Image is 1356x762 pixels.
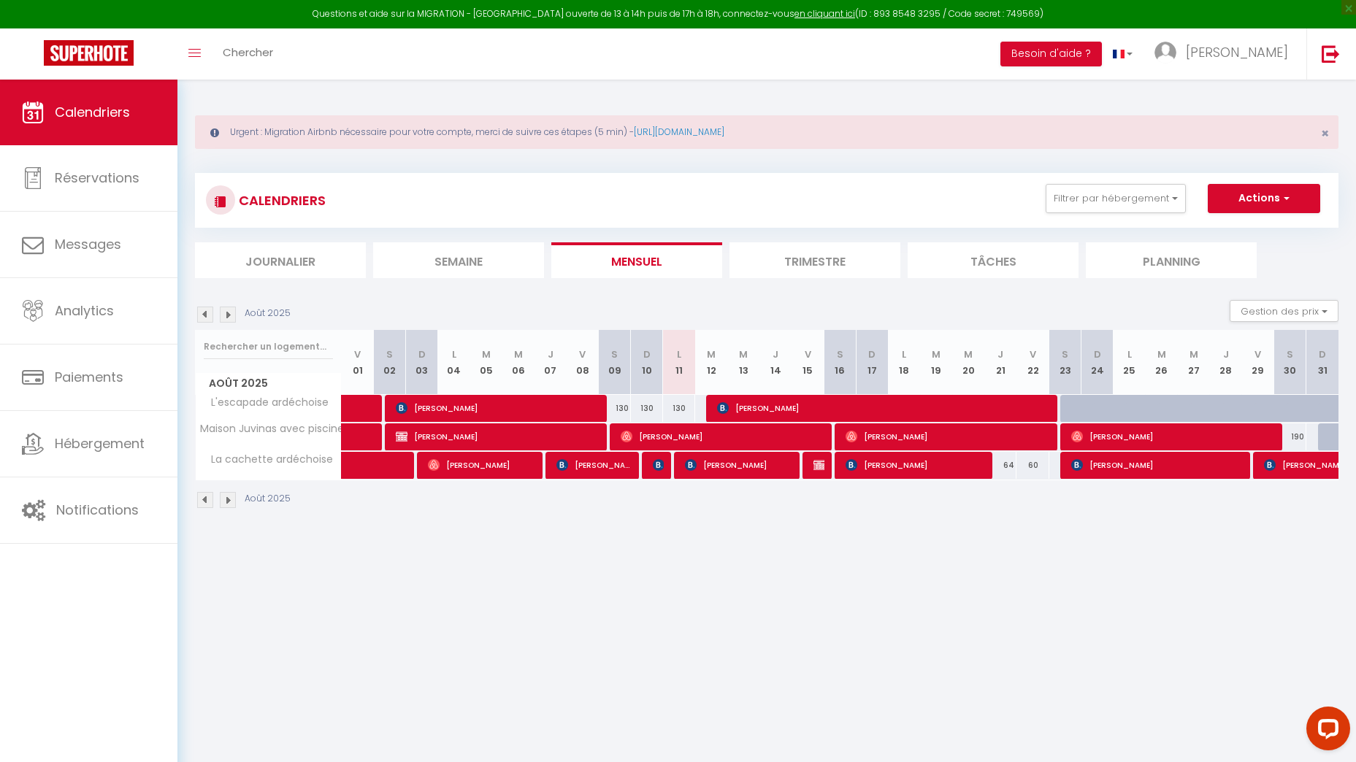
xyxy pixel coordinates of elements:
[1154,42,1176,64] img: ...
[428,451,535,479] span: [PERSON_NAME]
[1046,184,1186,213] button: Filtrer par hébergement
[195,115,1338,149] div: Urgent : Migration Airbnb nécessaire pour votre compte, merci de suivre ces étapes (5 min) -
[1274,423,1306,450] div: 190
[643,347,651,361] abbr: D
[198,452,337,468] span: La cachette ardéchoise
[548,347,553,361] abbr: J
[984,452,1016,479] div: 64
[223,45,273,60] span: Chercher
[631,330,663,395] th: 10
[908,242,1079,278] li: Tâches
[634,126,724,138] a: [URL][DOMAIN_NAME]
[579,347,586,361] abbr: V
[1049,330,1081,395] th: 23
[418,347,426,361] abbr: D
[805,347,811,361] abbr: V
[663,395,695,422] div: 130
[342,330,374,395] th: 01
[599,330,631,395] th: 09
[1081,330,1114,395] th: 24
[964,347,973,361] abbr: M
[653,451,664,479] span: [PERSON_NAME]
[514,347,523,361] abbr: M
[55,169,139,187] span: Réservations
[198,423,344,434] span: Maison Juvinas avec piscine
[354,347,361,361] abbr: V
[794,7,855,20] a: en cliquant ici
[621,423,824,450] span: [PERSON_NAME]
[1223,347,1229,361] abbr: J
[1322,45,1340,63] img: logout
[997,347,1003,361] abbr: J
[611,347,618,361] abbr: S
[663,330,695,395] th: 11
[1242,330,1274,395] th: 29
[452,347,456,361] abbr: L
[1114,330,1146,395] th: 25
[729,242,900,278] li: Trimestre
[438,330,470,395] th: 04
[1146,330,1178,395] th: 26
[56,501,139,519] span: Notifications
[55,103,130,121] span: Calendriers
[198,395,332,411] span: L'escapade ardéchoise
[55,368,123,386] span: Paiements
[773,347,778,361] abbr: J
[1190,347,1198,361] abbr: M
[551,242,722,278] li: Mensuel
[1016,452,1049,479] div: 60
[984,330,1016,395] th: 21
[739,347,748,361] abbr: M
[1321,124,1329,142] span: ×
[1208,184,1320,213] button: Actions
[1071,423,1275,450] span: [PERSON_NAME]
[707,347,716,361] abbr: M
[868,347,876,361] abbr: D
[846,451,985,479] span: [PERSON_NAME]
[55,434,145,453] span: Hébergement
[1319,347,1326,361] abbr: D
[1016,330,1049,395] th: 22
[888,330,920,395] th: 18
[470,330,502,395] th: 05
[952,330,984,395] th: 20
[932,347,941,361] abbr: M
[1295,701,1356,762] iframe: LiveChat chat widget
[44,40,134,66] img: Super Booking
[1186,43,1288,61] span: [PERSON_NAME]
[1306,330,1338,395] th: 31
[396,394,600,422] span: [PERSON_NAME]
[1071,451,1243,479] span: [PERSON_NAME]
[195,242,366,278] li: Journalier
[1000,42,1102,66] button: Besoin d'aide ?
[204,334,333,360] input: Rechercher un logement...
[631,395,663,422] div: 130
[599,395,631,422] div: 130
[677,347,681,361] abbr: L
[386,347,393,361] abbr: S
[373,242,544,278] li: Semaine
[482,347,491,361] abbr: M
[1030,347,1036,361] abbr: V
[535,330,567,395] th: 07
[245,492,291,506] p: Août 2025
[1094,347,1101,361] abbr: D
[1144,28,1306,80] a: ... [PERSON_NAME]
[813,451,824,479] span: [PERSON_NAME]
[374,330,406,395] th: 02
[1062,347,1068,361] abbr: S
[792,330,824,395] th: 15
[502,330,535,395] th: 06
[824,330,856,395] th: 16
[1127,347,1132,361] abbr: L
[235,184,326,217] h3: CALENDRIERS
[920,330,952,395] th: 19
[567,330,599,395] th: 08
[55,235,121,253] span: Messages
[396,423,600,450] span: [PERSON_NAME]
[1178,330,1210,395] th: 27
[1230,300,1338,322] button: Gestion des prix
[1210,330,1242,395] th: 28
[1274,330,1306,395] th: 30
